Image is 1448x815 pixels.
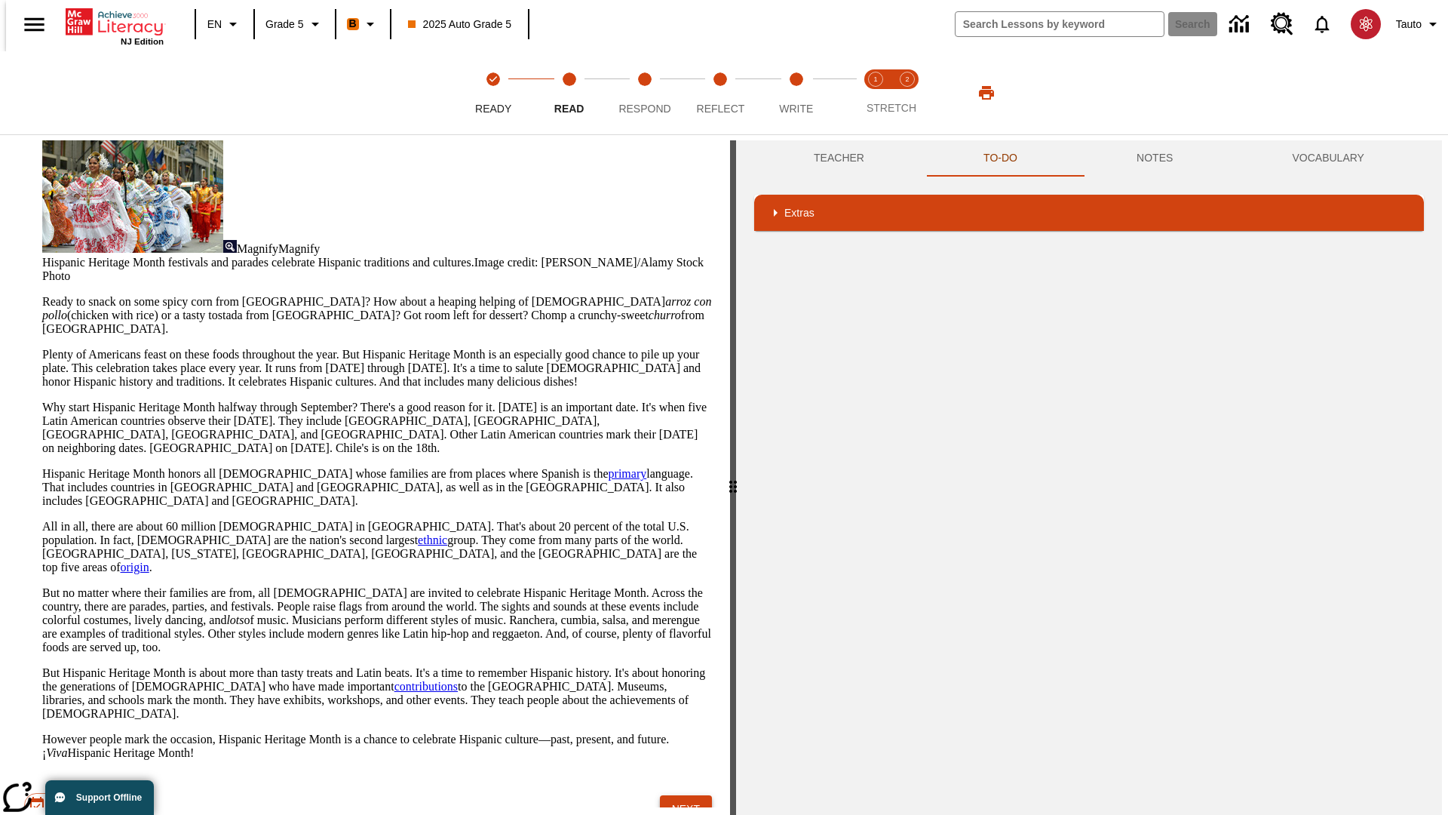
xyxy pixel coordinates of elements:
em: arroz con pollo [42,295,711,321]
a: Data Center [1220,4,1262,45]
button: Write step 5 of 5 [753,51,840,134]
button: Respond step 3 of 5 [601,51,689,134]
span: Ready [475,103,511,115]
div: Home [66,5,164,46]
span: Hispanic Heritage Month festivals and parades celebrate Hispanic traditions and cultures. [42,256,474,269]
span: Magnify [278,242,320,255]
span: STRETCH [867,102,916,114]
div: Instructional Panel Tabs [754,140,1424,177]
span: Image credit: [PERSON_NAME]/Alamy Stock Photo [42,256,704,282]
p: Hispanic Heritage Month honors all [DEMOGRAPHIC_DATA] whose families are from places where Spanis... [42,467,712,508]
button: NOTES [1077,140,1232,177]
button: VOCABULARY [1232,140,1424,177]
img: avatar image [1351,9,1381,39]
em: lots [226,614,244,626]
div: Extras [754,195,1424,231]
p: However people mark the occasion, Hispanic Heritage Month is a chance to celebrate Hispanic cultu... [42,733,712,760]
p: But Hispanic Heritage Month is about more than tasty treats and Latin beats. It's a time to remem... [42,666,712,721]
button: Teacher [754,140,924,177]
span: Support Offline [76,792,142,803]
img: Magnify [223,240,237,253]
button: Select a new avatar [1342,5,1390,44]
span: Grade 5 [265,17,304,32]
text: 2 [905,75,909,83]
span: EN [207,17,222,32]
span: [DATE] - [DATE] [41,799,128,810]
button: Read step 2 of 5 [525,51,612,134]
div: activity [736,140,1442,815]
button: Boost Class color is orange. Change class color [341,11,385,38]
p: All in all, there are about 60 million [DEMOGRAPHIC_DATA] in [GEOGRAPHIC_DATA]. That's about 20 p... [42,520,712,574]
a: contributions [394,680,458,693]
p: But no matter where their families are from, all [DEMOGRAPHIC_DATA] are invited to celebrate Hisp... [42,586,712,654]
p: Why start Hispanic Heritage Month halfway through September? There's a good reason for it. [DATE]... [42,401,712,455]
span: Write [779,103,813,115]
button: Open side menu [12,2,57,47]
button: Grade: Grade 5, Select a grade [259,11,330,38]
button: Profile/Settings [1390,11,1448,38]
a: Resource Center, Will open in new tab [1262,4,1302,45]
span: Reflect [697,103,745,115]
a: Notifications [1302,5,1342,44]
em: churro [649,309,681,321]
span: Magnify [237,242,278,255]
div: reading [6,140,730,807]
span: Read [554,103,584,115]
img: A photograph of Hispanic women participating in a parade celebrating Hispanic culture. The women ... [42,132,223,253]
a: primary [609,467,647,480]
a: origin [121,561,149,574]
p: Ready to snack on some spicy corn from [GEOGRAPHIC_DATA]? How about a heaping helping of [DEMOGRA... [42,295,712,336]
span: Respond [618,103,670,115]
button: Stretch Respond step 2 of 2 [885,51,929,134]
button: TO-DO [924,140,1077,177]
span: Tauto [1396,17,1422,32]
p: Plenty of Americans feast on these foods throughout the year. But Hispanic Heritage Month is an e... [42,348,712,389]
em: Viva [46,746,67,759]
a: ethnic [418,534,447,546]
button: Stretch Read step 1 of 2 [854,51,897,134]
button: Print [962,79,1011,106]
button: Support Offline [45,780,154,815]
input: search field [956,12,1164,36]
button: Reflect step 4 of 5 [676,51,764,134]
span: NJ Edition [121,37,164,46]
text: 1 [873,75,877,83]
div: Press Enter or Spacebar and then press right and left arrow keys to move the slider [730,140,736,815]
button: Ready(Step completed) step 1 of 5 [449,51,537,134]
span: B [349,14,357,33]
p: Extras [784,205,814,221]
span: 2025 Auto Grade 5 [408,17,512,32]
button: Language: EN, Select a language [201,11,249,38]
